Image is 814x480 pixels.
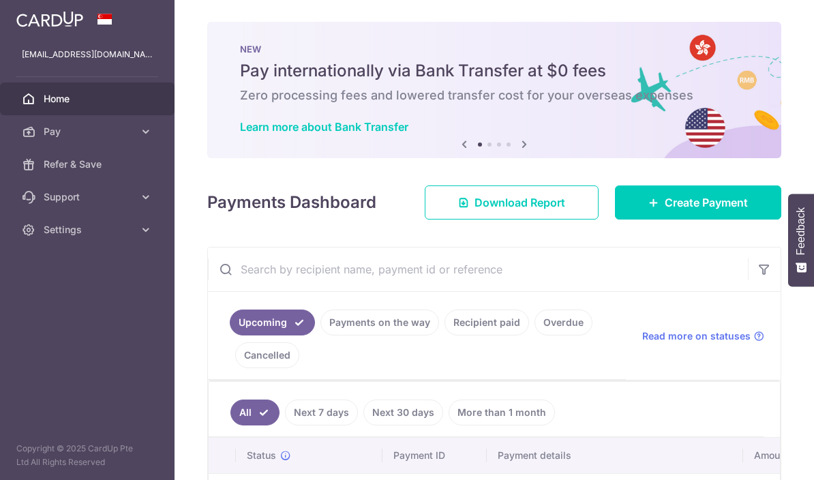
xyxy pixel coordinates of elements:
[44,92,134,106] span: Home
[487,438,743,473] th: Payment details
[230,400,280,425] a: All
[474,194,565,211] span: Download Report
[642,329,764,343] a: Read more on statuses
[16,11,83,27] img: CardUp
[44,157,134,171] span: Refer & Save
[363,400,443,425] a: Next 30 days
[44,223,134,237] span: Settings
[44,190,134,204] span: Support
[449,400,555,425] a: More than 1 month
[444,310,529,335] a: Recipient paid
[534,310,592,335] a: Overdue
[642,329,751,343] span: Read more on statuses
[382,438,487,473] th: Payment ID
[754,449,789,462] span: Amount
[320,310,439,335] a: Payments on the way
[788,194,814,286] button: Feedback - Show survey
[207,22,781,158] img: Bank transfer banner
[22,48,153,61] p: [EMAIL_ADDRESS][DOMAIN_NAME]
[425,185,599,220] a: Download Report
[795,207,807,255] span: Feedback
[240,87,749,104] h6: Zero processing fees and lowered transfer cost for your overseas expenses
[285,400,358,425] a: Next 7 days
[615,185,781,220] a: Create Payment
[240,44,749,55] p: NEW
[240,120,408,134] a: Learn more about Bank Transfer
[207,190,376,215] h4: Payments Dashboard
[44,125,134,138] span: Pay
[208,247,748,291] input: Search by recipient name, payment id or reference
[240,60,749,82] h5: Pay internationally via Bank Transfer at $0 fees
[230,310,315,335] a: Upcoming
[665,194,748,211] span: Create Payment
[235,342,299,368] a: Cancelled
[247,449,276,462] span: Status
